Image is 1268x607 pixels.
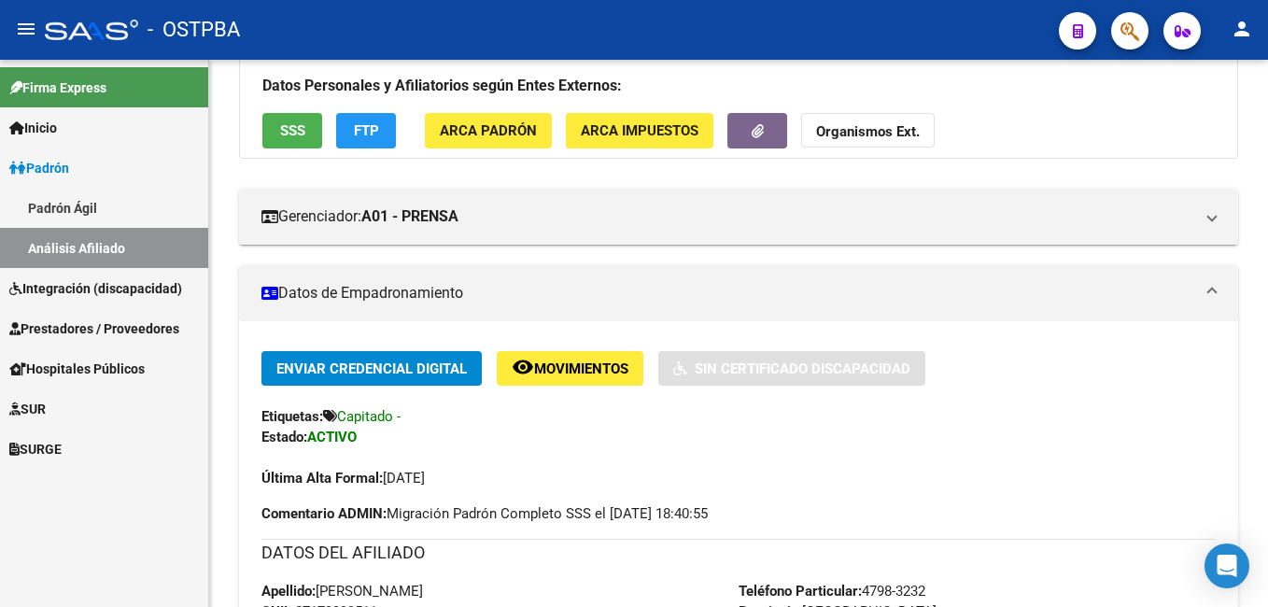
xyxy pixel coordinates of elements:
strong: ACTIVO [307,429,357,445]
span: Firma Express [9,78,106,98]
span: - OSTPBA [148,9,240,50]
mat-panel-title: Gerenciador: [261,206,1193,227]
button: SSS [262,113,322,148]
span: Sin Certificado Discapacidad [695,360,910,377]
strong: Etiquetas: [261,408,323,425]
mat-expansion-panel-header: Gerenciador:A01 - PRENSA [239,189,1238,245]
span: ARCA Padrón [440,123,537,140]
span: Integración (discapacidad) [9,278,182,299]
span: Prestadores / Proveedores [9,318,179,339]
button: Enviar Credencial Digital [261,351,482,386]
button: Organismos Ext. [801,113,935,148]
button: ARCA Padrón [425,113,552,148]
strong: Teléfono Particular: [739,583,862,600]
span: SURGE [9,439,62,459]
span: Movimientos [534,360,628,377]
strong: Estado: [261,429,307,445]
strong: Comentario ADMIN: [261,505,387,522]
button: ARCA Impuestos [566,113,713,148]
span: SSS [280,123,305,140]
div: Open Intercom Messenger [1205,543,1249,588]
h3: DATOS DEL AFILIADO [261,540,1216,566]
span: Capitado - [337,408,401,425]
strong: A01 - PRENSA [361,206,458,227]
span: Migración Padrón Completo SSS el [DATE] 18:40:55 [261,503,708,524]
strong: Apellido: [261,583,316,600]
span: Inicio [9,118,57,138]
span: [PERSON_NAME] [261,583,423,600]
span: Padrón [9,158,69,178]
button: FTP [336,113,396,148]
span: Enviar Credencial Digital [276,360,467,377]
h3: Datos Personales y Afiliatorios según Entes Externos: [262,73,1215,99]
mat-icon: remove_red_eye [512,356,534,378]
mat-expansion-panel-header: Datos de Empadronamiento [239,265,1238,321]
mat-icon: menu [15,18,37,40]
mat-panel-title: Datos de Empadronamiento [261,283,1193,303]
strong: Organismos Ext. [816,124,920,141]
span: [DATE] [261,470,425,487]
span: 4798-3232 [739,583,925,600]
span: FTP [354,123,379,140]
strong: Última Alta Formal: [261,470,383,487]
mat-icon: person [1231,18,1253,40]
button: Movimientos [497,351,643,386]
button: Sin Certificado Discapacidad [658,351,925,386]
span: Hospitales Públicos [9,359,145,379]
span: SUR [9,399,46,419]
span: ARCA Impuestos [581,123,698,140]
